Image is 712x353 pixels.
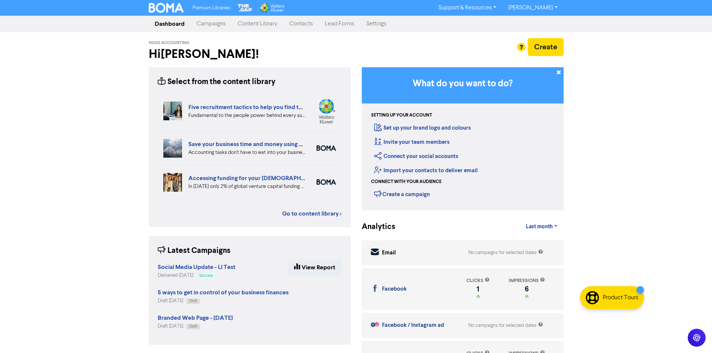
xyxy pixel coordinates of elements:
[468,249,543,256] div: No campaigns for selected dates
[432,2,502,14] a: Support & Resources
[317,145,336,151] img: boma_accounting
[374,139,450,146] a: Invite your team members
[158,323,233,330] div: Draft [DATE]
[468,322,543,329] div: No campaigns for selected dates
[158,314,233,322] strong: Branded Web Page - [DATE]
[188,183,305,191] div: In 2024 only 2% of global venture capital funding went to female-only founding teams. We highligh...
[371,179,441,185] div: Connect with your audience
[232,16,283,31] a: Content Library
[509,277,545,284] div: impressions
[317,99,336,124] img: wolters_kluwer
[382,321,444,330] div: Facebook / Instagram ad
[149,16,191,31] a: Dashboard
[362,67,564,210] div: Getting Started in BOMA
[675,317,712,353] iframe: Chat Widget
[158,272,235,279] div: Delivered [DATE]
[374,167,478,174] a: Import your contacts to deliver email
[158,289,289,296] strong: 5 ways to get in control of your business finances
[319,16,360,31] a: Lead Forms
[199,274,213,278] span: Success
[288,260,342,275] a: View Report
[528,38,564,56] button: Create
[188,103,326,111] a: Five recruitment tactics to help you find the right fit
[317,179,336,185] img: boma
[191,16,232,31] a: Campaigns
[158,315,233,321] a: Branded Web Page - [DATE]
[158,245,231,257] div: Latest Campaigns
[362,221,386,233] div: Analytics
[158,290,289,296] a: 5 ways to get in control of your business finances
[259,3,284,13] img: Wolters Kluwer
[192,6,231,10] span: Premium Libraries:
[149,40,189,46] span: Huge Accounting
[382,285,407,294] div: Facebook
[374,153,458,160] a: Connect your social accounts
[283,16,319,31] a: Contacts
[158,76,275,88] div: Select from the content library
[520,219,563,234] a: Last month
[149,47,351,61] h2: Hi [PERSON_NAME] !
[374,124,471,131] a: Set up your brand logo and colours
[158,263,235,271] strong: Social Media Update - LI Test
[526,223,553,230] span: Last month
[282,209,342,218] a: Go to content library >
[466,286,490,292] div: 1
[360,16,392,31] a: Settings
[188,140,346,148] a: Save your business time and money using cloud accounting
[237,3,253,13] img: The Gap
[158,297,289,304] div: Draft [DATE]
[188,174,371,182] a: Accessing funding for your [DEMOGRAPHIC_DATA]-led businesses
[149,3,184,13] img: BOMA Logo
[509,286,545,292] div: 6
[189,325,197,328] span: Draft
[371,112,432,119] div: Setting up your account
[374,188,430,199] div: Create a campaign
[188,149,305,157] div: Accounting tasks don’t have to eat into your business time. With the right cloud accounting softw...
[189,299,197,303] span: Draft
[502,2,563,14] a: [PERSON_NAME]
[466,277,490,284] div: clicks
[188,112,305,120] div: Fundamental to the people power behind every successful enterprise: how to recruit the right talent.
[382,249,396,257] div: Email
[158,264,235,270] a: Social Media Update - LI Test
[373,78,552,89] h3: What do you want to do?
